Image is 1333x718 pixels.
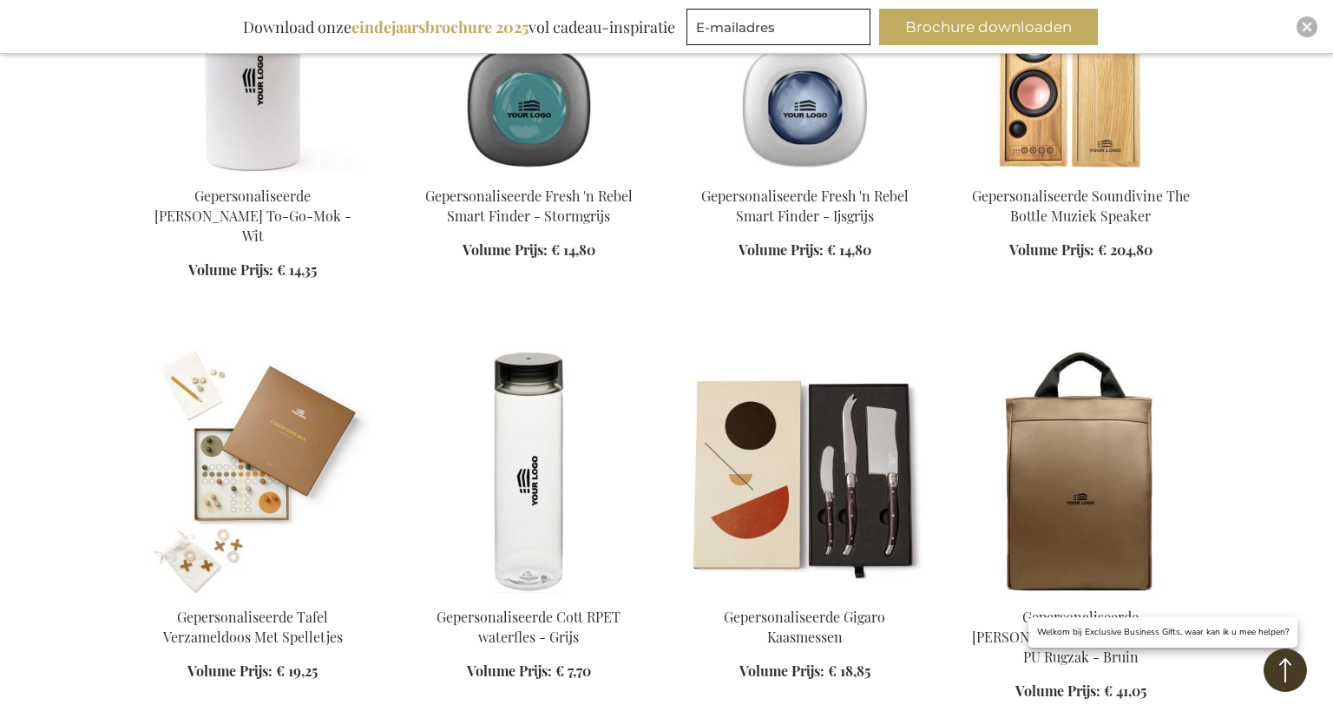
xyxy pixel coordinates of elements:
span: Volume Prijs: [739,662,824,680]
a: Personalised Otis Thermo To-Go-Mug [128,165,377,181]
a: Cott RPET water bottle 600 ML [404,586,653,603]
a: Volume Prijs: € 19,25 [187,662,318,682]
a: Personalised Gigaro Cheese Knives [680,586,929,603]
a: Volume Prijs: € 18,85 [739,662,870,682]
span: Volume Prijs: [188,260,273,279]
span: Volume Prijs: [463,240,548,259]
div: Close [1297,16,1317,37]
a: Gepersonaliseerde Soundivine The Bottle Muziek Speaker [972,187,1190,225]
a: Personalised Fresh 'n Rebel Smart Finder - Storm Grey [404,165,653,181]
span: € 41,05 [1104,682,1146,700]
span: € 7,70 [555,662,591,680]
a: Volume Prijs: € 7,70 [467,662,591,682]
a: Personalised Fresh 'n Rebel Smart Finder - Storm Grey [680,165,929,181]
span: Volume Prijs: [1015,682,1100,700]
a: Gepersonaliseerde Gigaro Kaasmessen [724,608,885,646]
span: € 14,80 [827,240,871,259]
span: Volume Prijs: [1009,240,1094,259]
a: Gepersonaliseerde Fresh 'n Rebel Smart Finder - Ijsgrijs [701,187,909,225]
a: Personalised Soundivine The Bottle Music Speaker [956,165,1205,181]
a: Volume Prijs: € 204,80 [1009,240,1152,260]
div: Download onze vol cadeau-inspiratie [235,9,683,45]
img: Collection Box Of Games [128,350,377,593]
a: Collection Box Of Games [128,586,377,603]
a: Volume Prijs: € 14,35 [188,260,317,280]
form: marketing offers and promotions [686,9,876,50]
span: Volume Prijs: [739,240,824,259]
a: Gepersonaliseerde Cott RPET waterfles - Grijs [437,608,621,646]
a: Volume Prijs: € 14,80 [739,240,871,260]
span: € 19,25 [276,662,318,680]
a: Volume Prijs: € 41,05 [1015,682,1146,702]
img: Close [1302,22,1312,32]
span: Volume Prijs: [467,662,552,680]
a: Gepersonaliseerde Fresh 'n Rebel Smart Finder - Stormgrijs [425,187,633,225]
b: eindejaarsbrochure 2025 [351,16,529,37]
a: Gepersonaliseerde Tafel Verzameldoos Met Spelletjes [163,608,343,646]
img: Personalised Gigaro Cheese Knives [680,350,929,593]
span: Volume Prijs: [187,662,273,680]
a: Gepersonaliseerde [PERSON_NAME] RCS Gerecyclede PU Rugzak - Bruin [972,608,1190,666]
button: Brochure downloaden [879,9,1098,45]
a: Personalised Bermond RCS Recycled PU Backpack - Brown [956,586,1205,603]
a: Volume Prijs: € 14,80 [463,240,595,260]
img: Cott RPET water bottle 600 ML [404,350,653,593]
span: € 14,80 [551,240,595,259]
span: € 14,35 [277,260,317,279]
span: € 18,85 [828,662,870,680]
a: Gepersonaliseerde [PERSON_NAME] To-Go-Mok - Wit [154,187,351,245]
input: E-mailadres [686,9,870,45]
img: Personalised Bermond RCS Recycled PU Backpack - Brown [956,350,1205,593]
span: € 204,80 [1098,240,1152,259]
